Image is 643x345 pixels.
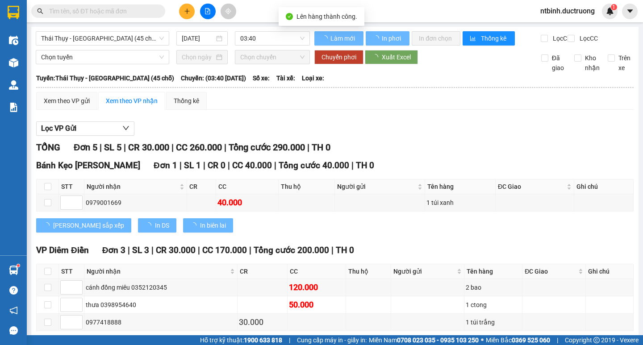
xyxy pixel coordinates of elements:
[216,179,279,194] th: CC
[574,179,634,194] th: Ghi chú
[49,6,154,16] input: Tìm tên, số ĐT hoặc mã đơn
[382,52,411,62] span: Xuất Excel
[622,4,638,19] button: caret-down
[86,317,236,327] div: 0977418888
[26,23,28,30] span: -
[498,182,565,191] span: ĐC Giao
[615,53,634,73] span: Trên xe
[86,283,236,292] div: cánh đồng miêu 0352120345
[330,33,356,43] span: Làm mới
[331,245,334,255] span: |
[382,33,402,43] span: In phơi
[202,245,247,255] span: CC 170.000
[183,218,233,233] button: In biên lai
[198,245,200,255] span: |
[7,36,16,43] span: Gửi
[481,338,484,342] span: ⚪️
[481,33,508,43] span: Thống kê
[470,35,477,42] span: bar-chart
[337,182,416,191] span: Người gửi
[19,5,115,12] strong: CÔNG TY VẬN TẢI ĐỨC TRƯỞNG
[74,142,97,153] span: Đơn 5
[9,36,18,45] img: warehouse-icon
[576,33,599,43] span: Lọc CC
[200,220,226,230] span: In biên lai
[184,8,190,14] span: plus
[626,7,634,15] span: caret-down
[200,4,216,19] button: file-add
[240,50,305,64] span: Chọn chuyến
[228,160,230,170] span: |
[463,31,515,46] button: bar-chartThống kê
[174,96,199,106] div: Thống kê
[208,160,225,170] span: CR 0
[288,264,346,279] th: CC
[132,245,149,255] span: SL 3
[365,50,418,64] button: Xuất Excel
[43,222,53,229] span: loading
[297,335,367,345] span: Cung cấp máy in - giấy in:
[549,33,572,43] span: Lọc CR
[36,218,131,233] button: [PERSON_NAME] sắp xếp
[239,316,286,328] div: 30.000
[369,335,479,345] span: Miền Nam
[102,245,126,255] span: Đơn 3
[26,32,109,56] span: VP [PERSON_NAME] -
[138,218,176,233] button: In DS
[203,160,205,170] span: |
[87,266,228,276] span: Người nhận
[30,60,70,68] span: 0375175221
[356,160,374,170] span: TH 0
[217,196,277,209] div: 40.000
[182,33,214,43] input: 12/10/2025
[9,80,18,90] img: warehouse-icon
[289,299,344,311] div: 50.000
[612,4,615,10] span: 1
[36,121,134,136] button: Lọc VP Gửi
[366,31,409,46] button: In phơi
[464,264,523,279] th: Tên hàng
[128,142,169,153] span: CR 30.000
[59,264,84,279] th: STT
[44,96,90,106] div: Xem theo VP gửi
[124,142,126,153] span: |
[412,31,460,46] button: In đơn chọn
[425,179,496,194] th: Tên hàng
[586,264,634,279] th: Ghi chú
[9,306,18,315] span: notification
[244,337,282,344] strong: 1900 633 818
[36,160,140,170] span: Bánh Kẹo [PERSON_NAME]
[466,317,521,327] div: 1 túi trắng
[86,300,236,310] div: thưa 0398954640
[41,32,164,45] span: Thái Thụy - Hà Nội (45 chỗ)
[87,182,178,191] span: Người nhận
[59,179,84,194] th: STT
[307,142,309,153] span: |
[155,220,169,230] span: In DS
[37,8,43,14] span: search
[314,50,363,64] button: Chuyển phơi
[104,142,121,153] span: SL 5
[41,123,76,134] span: Lọc VP Gửi
[225,8,231,14] span: aim
[557,335,558,345] span: |
[279,160,349,170] span: Tổng cước 40.000
[548,53,568,73] span: Đã giao
[302,73,324,83] span: Loại xe:
[286,13,293,20] span: check-circle
[9,58,18,67] img: warehouse-icon
[525,266,576,276] span: ĐC Giao
[26,32,109,56] span: 14 [PERSON_NAME], [PERSON_NAME]
[9,266,18,275] img: warehouse-icon
[28,60,70,68] span: -
[512,337,550,344] strong: 0369 525 060
[249,245,251,255] span: |
[151,245,154,255] span: |
[41,50,164,64] span: Chọn tuyến
[176,142,222,153] span: CC 260.000
[372,54,382,60] span: loading
[232,160,272,170] span: CC 40.000
[397,337,479,344] strong: 0708 023 035 - 0935 103 250
[351,160,354,170] span: |
[8,6,19,19] img: logo-vxr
